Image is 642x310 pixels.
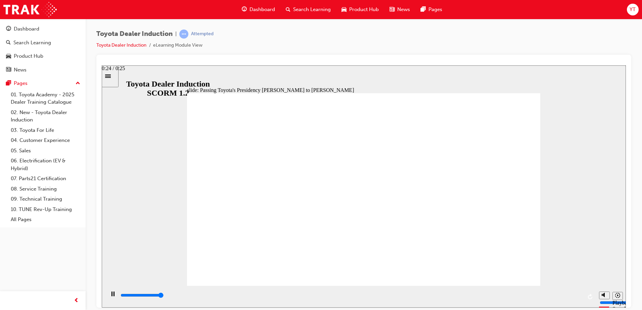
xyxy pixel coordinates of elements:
[14,52,43,60] div: Product Hub
[8,184,83,194] a: 08. Service Training
[96,42,146,48] a: Toyota Dealer Induction
[511,226,521,235] button: Playback speed
[397,6,410,13] span: News
[14,25,39,33] div: Dashboard
[511,235,521,247] div: Playback Speed
[3,50,83,62] a: Product Hub
[3,77,83,90] button: Pages
[280,3,336,16] a: search-iconSearch Learning
[630,6,636,13] span: YT
[3,37,83,49] a: Search Learning
[242,5,247,14] span: guage-icon
[96,30,173,38] span: Toyota Dealer Induction
[8,204,83,215] a: 10. TUNE Rev-Up Training
[3,64,83,76] a: News
[74,297,79,305] span: prev-icon
[236,3,280,16] a: guage-iconDashboard
[8,107,83,125] a: 02. New - Toyota Dealer Induction
[3,23,83,35] a: Dashboard
[6,67,11,73] span: news-icon
[3,21,83,77] button: DashboardSearch LearningProduct HubNews
[494,220,521,242] div: misc controls
[293,6,331,13] span: Search Learning
[8,173,83,184] a: 07. Parts21 Certification
[8,90,83,107] a: 01. Toyota Academy - 2025 Dealer Training Catalogue
[627,4,639,15] button: YT
[6,81,11,87] span: pages-icon
[286,5,290,14] span: search-icon
[8,156,83,173] a: 06. Electrification (EV & Hybrid)
[498,235,541,240] input: volume
[6,40,11,46] span: search-icon
[19,227,62,232] input: slide progress
[249,6,275,13] span: Dashboard
[3,226,15,237] button: Pause (Ctrl+Alt+P)
[8,194,83,204] a: 09. Technical Training
[6,26,11,32] span: guage-icon
[484,226,494,237] button: Replay (Ctrl+Alt+R)
[14,66,27,74] div: News
[341,5,347,14] span: car-icon
[13,39,51,47] div: Search Learning
[349,6,379,13] span: Product Hub
[8,214,83,225] a: All Pages
[421,5,426,14] span: pages-icon
[8,125,83,136] a: 03. Toyota For Life
[8,135,83,146] a: 04. Customer Experience
[8,146,83,156] a: 05. Sales
[415,3,448,16] a: pages-iconPages
[6,53,11,59] span: car-icon
[336,3,384,16] a: car-iconProduct Hub
[389,5,395,14] span: news-icon
[175,30,177,38] span: |
[3,2,57,17] img: Trak
[497,226,508,234] button: Mute (Ctrl+Alt+M)
[384,3,415,16] a: news-iconNews
[428,6,442,13] span: Pages
[191,31,214,37] div: Attempted
[153,42,202,49] li: eLearning Module View
[3,220,494,242] div: playback controls
[14,80,28,87] div: Pages
[76,79,80,88] span: up-icon
[179,30,188,39] span: learningRecordVerb_ATTEMPT-icon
